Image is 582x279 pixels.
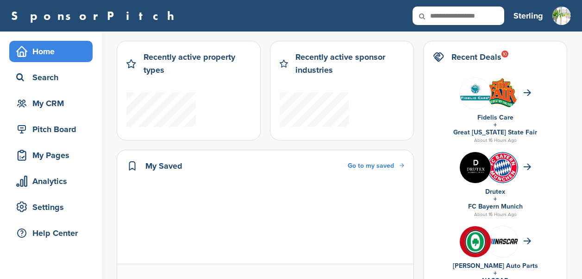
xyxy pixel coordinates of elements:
div: Home [14,43,93,60]
div: Analytics [14,173,93,190]
a: Go to my saved [348,161,404,171]
a: Fidelis Care [477,114,513,121]
img: Open uri20141112 64162 1l1jknv?1415809301 [487,152,518,183]
div: My Pages [14,147,93,164]
a: Analytics [9,171,93,192]
span: Go to my saved [348,162,394,170]
a: SponsorPitch [11,10,180,22]
a: Home [9,41,93,62]
img: Data [460,78,491,109]
div: 10 [501,51,508,57]
img: Images (4) [460,152,491,183]
h2: Recent Deals [451,51,501,63]
h3: Sterling [513,9,543,22]
a: FC Bayern Munich [468,203,523,210]
a: + [494,195,497,203]
a: Help Center [9,222,93,244]
a: Pitch Board [9,119,93,140]
div: About 16 Hours Ago [433,210,557,219]
a: Drutex [485,188,505,196]
a: Great [US_STATE] State Fair [453,128,537,136]
div: About 16 Hours Ago [433,136,557,145]
div: Help Center [14,225,93,241]
a: Search [9,67,93,88]
img: 7569886e 0a8b 4460 bc64 d028672dde70 [487,239,518,244]
a: + [494,269,497,277]
a: My Pages [9,145,93,166]
a: + [494,121,497,129]
img: V7vhzcmg 400x400 [460,226,491,257]
div: Search [14,69,93,86]
a: Settings [9,197,93,218]
div: Settings [14,199,93,216]
img: Download [487,78,518,108]
h2: Recently active sponsor industries [295,51,404,76]
div: My CRM [14,95,93,112]
h2: Recently active property types [144,51,251,76]
div: Pitch Board [14,121,93,138]
a: Sterling [513,6,543,26]
a: My CRM [9,93,93,114]
a: [PERSON_NAME] Auto Parts [453,262,538,270]
h2: My Saved [145,159,182,172]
